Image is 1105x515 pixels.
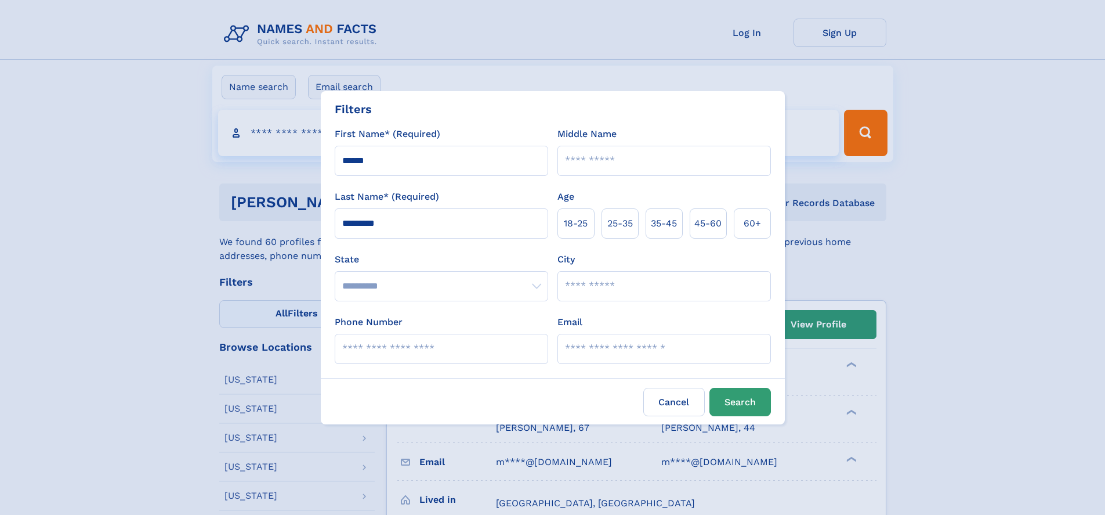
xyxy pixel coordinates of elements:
[335,100,372,118] div: Filters
[744,217,761,231] span: 60+
[651,217,677,231] span: 35‑45
[709,388,771,416] button: Search
[564,217,588,231] span: 18‑25
[643,388,705,416] label: Cancel
[557,315,582,329] label: Email
[557,127,617,141] label: Middle Name
[335,253,548,266] label: State
[694,217,722,231] span: 45‑60
[557,253,575,266] label: City
[335,127,440,141] label: First Name* (Required)
[335,190,439,204] label: Last Name* (Required)
[335,315,403,329] label: Phone Number
[557,190,574,204] label: Age
[607,217,633,231] span: 25‑35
